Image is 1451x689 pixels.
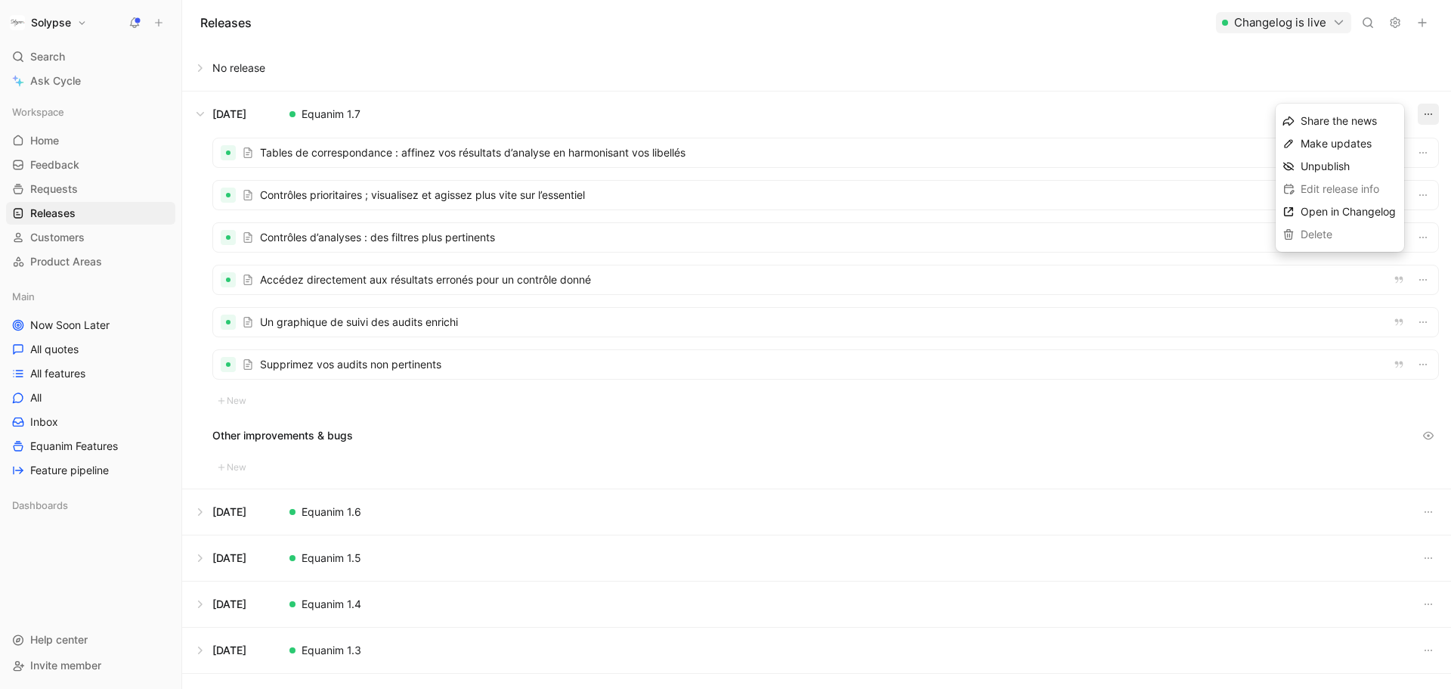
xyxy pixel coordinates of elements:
[30,230,85,245] span: Customers
[6,154,175,176] a: Feedback
[1301,205,1396,218] span: Open in Changelog
[30,463,109,478] span: Feature pipeline
[30,366,85,381] span: All features
[6,628,175,651] div: Help center
[212,392,252,410] button: New
[12,289,35,304] span: Main
[6,178,175,200] a: Requests
[30,182,78,197] span: Requests
[212,458,252,476] button: New
[30,390,42,405] span: All
[1216,12,1351,33] button: Changelog is live
[6,45,175,68] div: Search
[12,498,68,513] span: Dashboards
[30,659,101,672] span: Invite member
[30,133,59,148] span: Home
[200,14,252,32] h1: Releases
[6,459,175,482] a: Feature pipeline
[30,72,81,90] span: Ask Cycle
[6,435,175,458] a: Equanim Features
[212,425,1439,446] div: Other improvements & bugs
[30,157,79,172] span: Feedback
[6,101,175,123] div: Workspace
[30,318,110,333] span: Now Soon Later
[30,48,65,66] span: Search
[6,494,175,517] div: Dashboards
[6,338,175,361] a: All quotes
[30,414,58,430] span: Inbox
[31,16,71,29] h1: Solypse
[30,254,102,269] span: Product Areas
[6,285,175,482] div: MainNow Soon LaterAll quotesAll featuresAllInboxEquanim FeaturesFeature pipeline
[30,439,118,454] span: Equanim Features
[6,12,91,33] button: SolypseSolypse
[6,314,175,337] a: Now Soon Later
[6,494,175,521] div: Dashboards
[6,202,175,225] a: Releases
[6,386,175,409] a: All
[6,129,175,152] a: Home
[10,15,25,30] img: Solypse
[30,633,88,646] span: Help center
[1301,160,1350,172] span: Unpublish
[6,411,175,433] a: Inbox
[6,70,175,92] a: Ask Cycle
[1301,114,1377,127] span: Share the news
[6,250,175,273] a: Product Areas
[6,362,175,385] a: All features
[1301,137,1372,150] span: Make updates
[12,104,64,119] span: Workspace
[6,654,175,677] div: Invite member
[30,342,79,357] span: All quotes
[6,285,175,308] div: Main
[6,226,175,249] a: Customers
[30,206,76,221] span: Releases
